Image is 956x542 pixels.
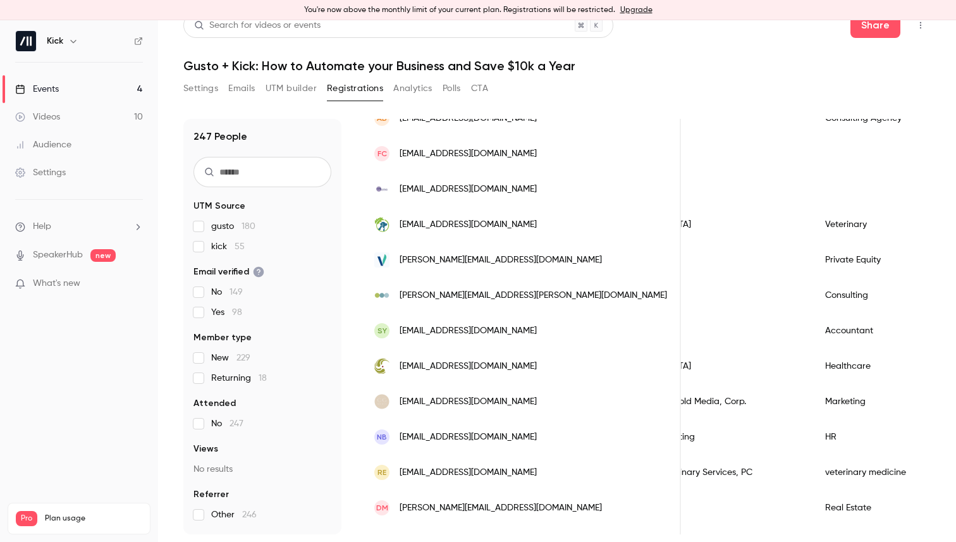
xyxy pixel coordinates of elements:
[400,289,667,302] span: [PERSON_NAME][EMAIL_ADDRESS][PERSON_NAME][DOMAIN_NAME]
[400,395,537,409] span: [EMAIL_ADDRESS][DOMAIN_NAME]
[393,78,432,99] button: Analytics
[193,266,264,278] span: Email verified
[592,419,812,455] div: Bakkegard Consulting
[812,455,940,490] div: veterinary medicine
[377,431,387,443] span: NB
[266,78,317,99] button: UTM builder
[592,136,812,171] div: [PERSON_NAME]
[592,455,812,490] div: At Your Door Veterinary Services, PC
[235,242,245,251] span: 55
[400,502,602,515] span: [PERSON_NAME][EMAIL_ADDRESS][DOMAIN_NAME]
[377,325,387,336] span: SY
[374,288,389,303] img: sicuregroup.com
[228,78,255,99] button: Emails
[194,19,321,32] div: Search for videos or events
[592,490,812,526] div: Homestretch LLC
[211,352,250,364] span: New
[15,83,59,95] div: Events
[812,490,940,526] div: Real Estate
[812,384,940,419] div: Marketing
[812,348,940,384] div: Healthcare
[400,431,537,444] span: [EMAIL_ADDRESS][DOMAIN_NAME]
[33,220,51,233] span: Help
[374,394,389,409] img: cellagoldmedia.com
[211,286,243,299] span: No
[15,166,66,179] div: Settings
[471,78,488,99] button: CTA
[242,222,255,231] span: 180
[193,129,247,144] h1: 247 People
[45,514,142,524] span: Plan usage
[183,78,218,99] button: Settings
[400,466,537,479] span: [EMAIL_ADDRESS][DOMAIN_NAME]
[15,139,71,151] div: Audience
[193,331,252,344] span: Member type
[592,242,812,278] div: Trivest
[242,510,257,519] span: 246
[812,278,940,313] div: Consulting
[374,252,389,268] img: trivest.com
[400,324,537,338] span: [EMAIL_ADDRESS][DOMAIN_NAME]
[259,374,267,383] span: 18
[592,278,812,313] div: Sicure Group
[193,200,245,212] span: UTM Source
[211,240,245,253] span: kick
[90,249,116,262] span: new
[812,242,940,278] div: Private Equity
[211,417,243,430] span: No
[374,359,389,374] img: vmedc.com
[327,78,383,99] button: Registrations
[47,35,63,47] h6: Kick
[193,200,331,521] section: facet-groups
[374,217,389,232] img: furwellvet.com
[211,220,255,233] span: gusto
[193,397,236,410] span: Attended
[183,58,931,73] h1: Gusto + Kick: How to Automate your Business and Save $10k a Year
[812,207,940,242] div: Veterinary
[236,354,250,362] span: 229
[592,207,812,242] div: [GEOGRAPHIC_DATA]
[812,419,940,455] div: HR
[211,372,267,385] span: Returning
[230,288,243,297] span: 149
[592,313,812,348] div: Yip accounting
[400,147,537,161] span: [EMAIL_ADDRESS][DOMAIN_NAME]
[16,31,36,51] img: Kick
[400,254,602,267] span: [PERSON_NAME][EMAIL_ADDRESS][DOMAIN_NAME]
[16,511,37,526] span: Pro
[193,488,229,501] span: Referrer
[15,111,60,123] div: Videos
[376,502,388,514] span: DM
[812,313,940,348] div: Accountant
[193,463,331,476] p: No results
[374,182,389,197] img: hr-redefined.com
[620,5,653,15] a: Upgrade
[193,443,218,455] span: Views
[850,13,900,38] button: Share
[377,148,387,159] span: FC
[33,277,80,290] span: What's new
[33,249,83,262] a: SpeakerHub
[400,218,537,231] span: [EMAIL_ADDRESS][DOMAIN_NAME]
[230,419,243,428] span: 247
[592,348,812,384] div: [GEOGRAPHIC_DATA]
[400,183,537,196] span: [EMAIL_ADDRESS][DOMAIN_NAME]
[400,360,537,373] span: [EMAIL_ADDRESS][DOMAIN_NAME]
[15,220,143,233] li: help-dropdown-opener
[443,78,461,99] button: Polls
[211,508,257,521] span: Other
[592,384,812,419] div: [PERSON_NAME] Gold Media, Corp.
[377,467,386,478] span: RE
[232,308,242,317] span: 98
[211,306,242,319] span: Yes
